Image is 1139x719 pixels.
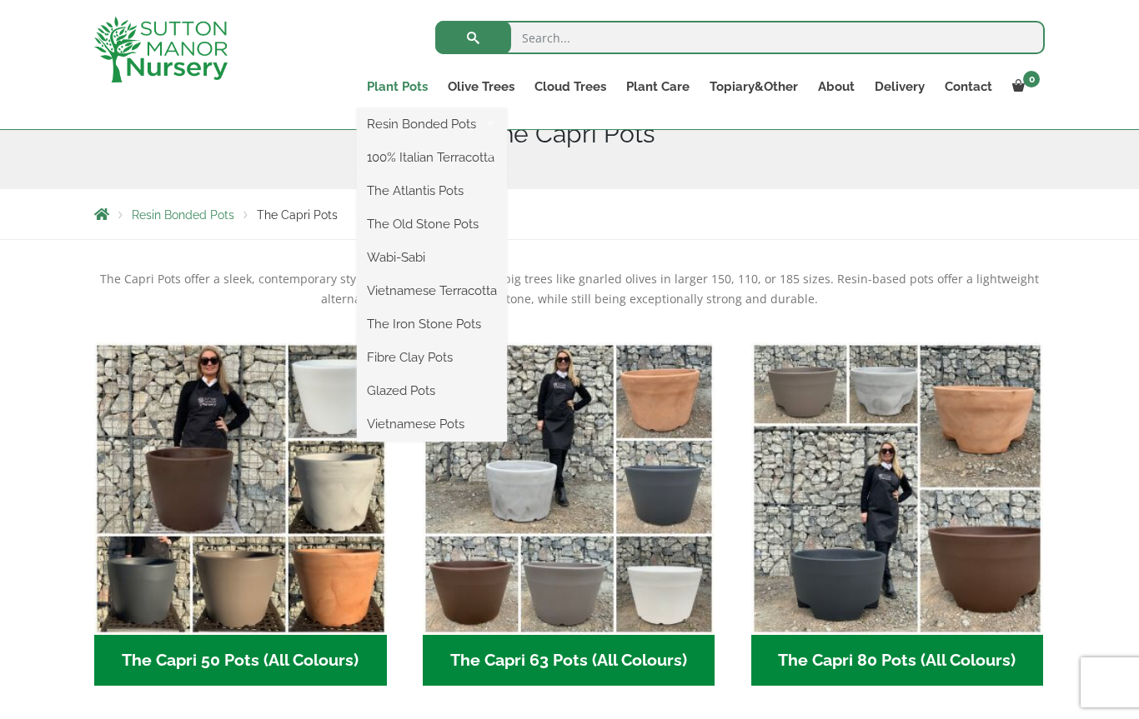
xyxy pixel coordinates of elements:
[357,112,507,137] a: Resin Bonded Pots
[357,178,507,203] a: The Atlantis Pots
[357,75,438,98] a: Plant Pots
[616,75,700,98] a: Plant Care
[132,208,234,222] a: Resin Bonded Pots
[94,342,387,686] a: Visit product category The Capri 50 Pots (All Colours)
[94,119,1045,149] h1: The Capri Pots
[357,378,507,403] a: Glazed Pots
[94,635,387,687] h2: The Capri 50 Pots (All Colours)
[438,75,524,98] a: Olive Trees
[935,75,1002,98] a: Contact
[751,342,1044,686] a: Visit product category The Capri 80 Pots (All Colours)
[751,342,1044,635] img: The Capri 80 Pots (All Colours)
[423,342,715,635] img: The Capri 63 Pots (All Colours)
[94,207,1045,221] nav: Breadcrumbs
[357,245,507,270] a: Wabi-Sabi
[700,75,808,98] a: Topiary&Other
[357,212,507,237] a: The Old Stone Pots
[357,312,507,337] a: The Iron Stone Pots
[751,635,1044,687] h2: The Capri 80 Pots (All Colours)
[423,635,715,687] h2: The Capri 63 Pots (All Colours)
[423,342,715,686] a: Visit product category The Capri 63 Pots (All Colours)
[357,278,507,303] a: Vietnamese Terracotta
[1023,71,1040,87] span: 0
[1002,75,1045,98] a: 0
[357,345,507,370] a: Fibre Clay Pots
[357,145,507,170] a: 100% Italian Terracotta
[865,75,935,98] a: Delivery
[257,208,338,222] span: The Capri Pots
[357,412,507,437] a: Vietnamese Pots
[94,342,387,635] img: The Capri 50 Pots (All Colours)
[524,75,616,98] a: Cloud Trees
[435,21,1045,54] input: Search...
[94,269,1045,309] p: The Capri Pots offer a sleek, contemporary style, perfect for showcasing big trees like gnarled o...
[94,17,228,82] img: logo
[808,75,865,98] a: About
